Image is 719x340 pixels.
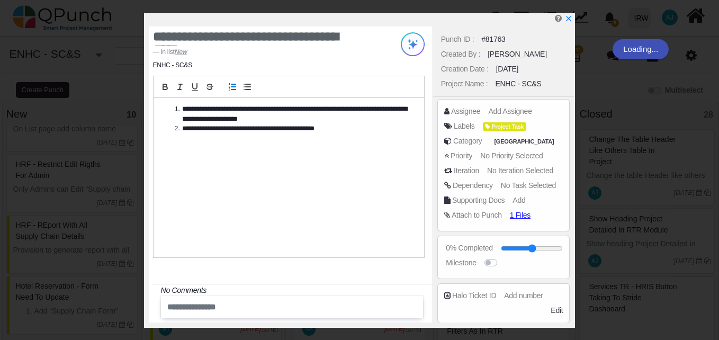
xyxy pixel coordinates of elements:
[161,286,206,294] i: No Comments
[565,14,572,23] a: x
[565,15,572,22] svg: x
[613,39,669,59] div: Loading...
[555,14,562,22] i: Edit Punch
[153,60,192,70] li: ENHC - SC&S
